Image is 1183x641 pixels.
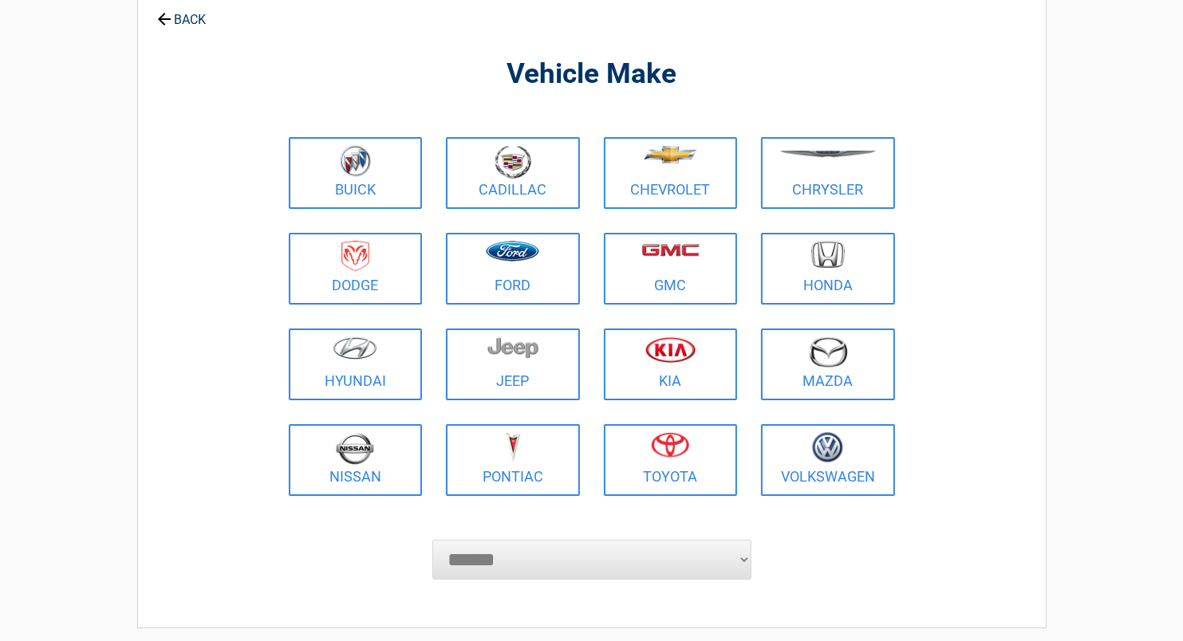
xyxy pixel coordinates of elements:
img: honda [811,241,845,269]
img: gmc [641,243,700,257]
img: nissan [336,432,374,465]
img: toyota [651,432,689,458]
a: Kia [604,328,738,400]
a: Nissan [289,424,423,496]
a: Honda [761,233,895,305]
img: buick [340,145,371,177]
a: Mazda [761,328,895,400]
img: dodge [341,241,369,272]
img: pontiac [505,432,521,462]
a: Cadillac [446,137,580,209]
a: Ford [446,233,580,305]
h2: Vehicle Make [285,56,899,93]
img: hyundai [333,336,377,360]
img: ford [486,241,539,262]
img: chevrolet [644,146,697,163]
a: Jeep [446,328,580,400]
a: Toyota [604,424,738,496]
img: kia [645,336,696,363]
a: Chrysler [761,137,895,209]
img: cadillac [495,145,531,179]
img: mazda [808,336,848,368]
a: Dodge [289,233,423,305]
a: Pontiac [446,424,580,496]
img: chrysler [779,151,877,158]
a: Hyundai [289,328,423,400]
a: Chevrolet [604,137,738,209]
a: GMC [604,233,738,305]
a: Buick [289,137,423,209]
img: volkswagen [812,432,843,463]
img: jeep [487,336,538,359]
a: Volkswagen [761,424,895,496]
